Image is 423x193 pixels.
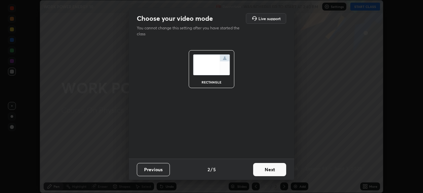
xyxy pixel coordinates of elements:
[258,16,281,20] h5: Live support
[213,166,216,173] h4: 5
[211,166,212,173] h4: /
[253,163,286,176] button: Next
[137,25,244,37] p: You cannot change this setting after you have started the class
[137,14,213,23] h2: Choose your video mode
[208,166,210,173] h4: 2
[198,80,225,84] div: rectangle
[193,54,230,75] img: normalScreenIcon.ae25ed63.svg
[137,163,170,176] button: Previous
